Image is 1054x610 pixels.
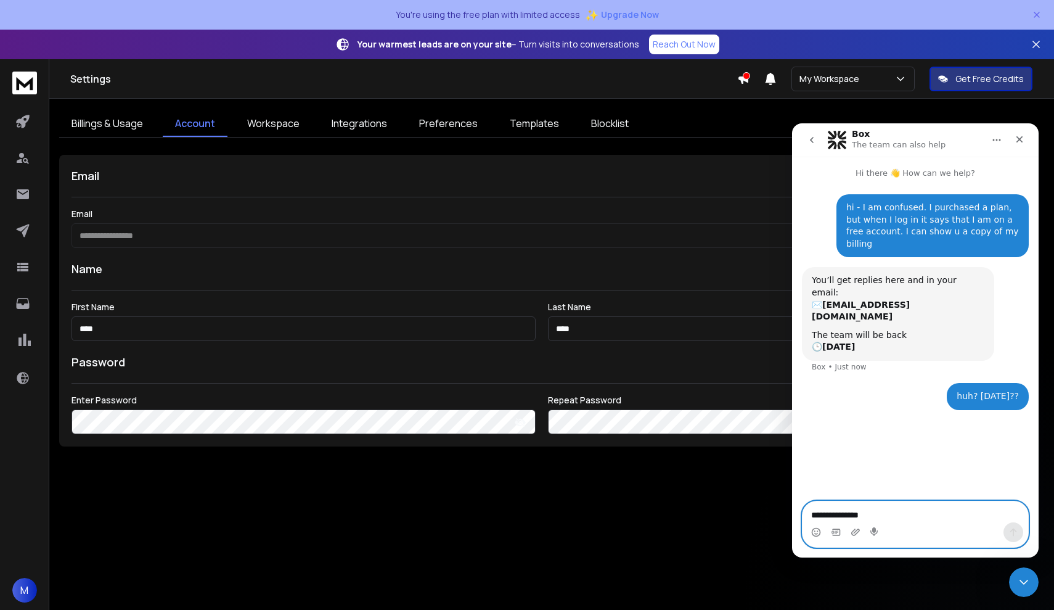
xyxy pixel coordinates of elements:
[357,38,639,51] p: – Turn visits into conversations
[548,396,1012,405] label: Repeat Password
[70,72,737,86] h1: Settings
[357,38,512,50] strong: Your warmest leads are on your site
[792,123,1039,558] iframe: Intercom live chat
[12,578,37,603] button: M
[71,260,1012,278] h1: Name
[71,396,536,405] label: Enter Password
[1009,567,1039,597] iframe: Intercom live chat
[407,111,490,137] a: Preferences
[71,353,125,371] h1: Password
[653,38,716,51] p: Reach Out Now
[955,73,1024,85] p: Get Free Credits
[548,303,1012,311] label: Last Name
[929,67,1032,91] button: Get Free Credits
[649,35,719,54] a: Reach Out Now
[497,111,571,137] a: Templates
[71,167,1012,184] h1: Email
[585,6,598,23] span: ✨
[163,111,227,137] a: Account
[12,72,37,94] img: logo
[799,73,864,85] p: My Workspace
[235,111,312,137] a: Workspace
[579,111,641,137] a: Blocklist
[71,210,1012,218] label: Email
[396,9,580,21] p: You're using the free plan with limited access
[601,9,659,21] span: Upgrade Now
[319,111,399,137] a: Integrations
[59,111,155,137] a: Billings & Usage
[71,303,536,311] label: First Name
[585,2,659,27] button: ✨Upgrade Now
